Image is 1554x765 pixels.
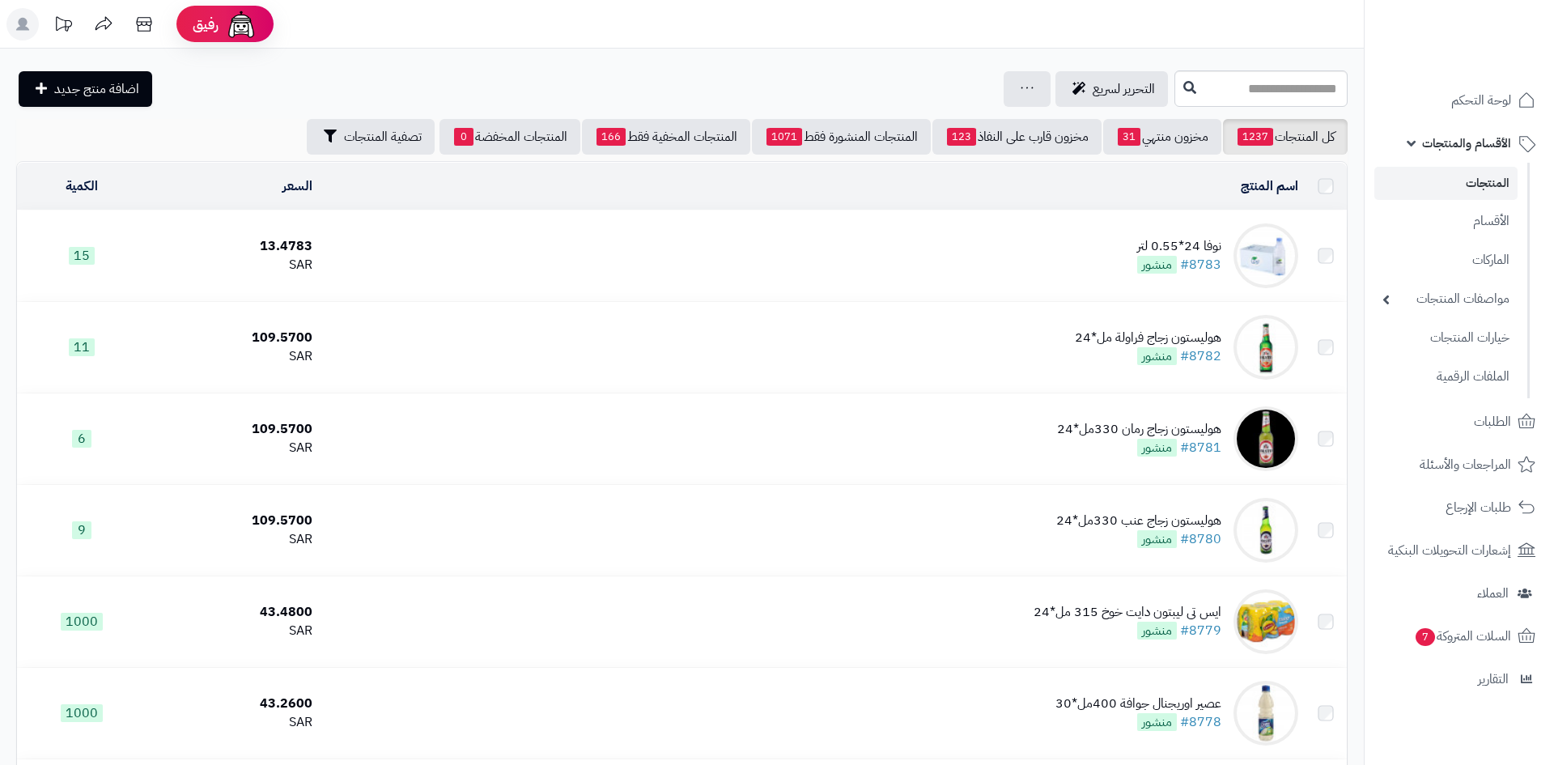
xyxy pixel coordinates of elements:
[454,128,473,146] span: 0
[1233,223,1298,288] img: نوفا 24*0.55 لتر
[19,71,152,107] a: اضافة منتج جديد
[1180,529,1221,549] a: #8780
[1233,498,1298,563] img: هوليستون زجاج عنب 330مل*24
[1444,12,1539,46] img: logo-2.png
[282,176,312,196] a: السعر
[153,347,313,366] div: SAR
[1055,695,1221,713] div: عصير اوريجنال جوافة 400مل*30
[1241,176,1298,196] a: اسم المنتج
[1374,402,1544,441] a: الطلبات
[1057,420,1221,439] div: هوليستون زجاج رمان 330مل*24
[1056,512,1221,530] div: هوليستون زجاج عنب 330مل*24
[43,8,83,45] a: تحديثات المنصة
[766,128,802,146] span: 1071
[153,713,313,732] div: SAR
[1374,574,1544,613] a: العملاء
[1093,79,1155,99] span: التحرير لسريع
[1180,438,1221,457] a: #8781
[1374,167,1518,200] a: المنتجات
[1137,713,1177,731] span: منشور
[153,329,313,347] div: 109.5700
[1451,89,1511,112] span: لوحة التحكم
[1180,255,1221,274] a: #8783
[1374,359,1518,394] a: الملفات الرقمية
[1374,81,1544,120] a: لوحة التحكم
[1446,496,1511,519] span: طلبات الإرجاع
[1233,315,1298,380] img: هوليستون زجاج فراولة مل*24
[1374,531,1544,570] a: إشعارات التحويلات البنكية
[1414,625,1511,648] span: السلات المتروكة
[193,15,219,34] span: رفيق
[153,237,313,256] div: 13.4783
[1137,256,1177,274] span: منشور
[1478,668,1509,691] span: التقارير
[1137,237,1221,256] div: نوفا 24*0.55 لتر
[1137,439,1177,457] span: منشور
[1374,488,1544,527] a: طلبات الإرجاع
[344,127,422,147] span: تصفية المنتجات
[153,530,313,549] div: SAR
[1180,346,1221,366] a: #8782
[1103,119,1221,155] a: مخزون منتهي31
[153,420,313,439] div: 109.5700
[1374,445,1544,484] a: المراجعات والأسئلة
[1233,681,1298,746] img: عصير اوريجنال جوافة 400مل*30
[1137,622,1177,640] span: منشور
[1422,132,1511,155] span: الأقسام والمنتجات
[153,622,313,640] div: SAR
[69,338,95,356] span: 11
[61,613,103,631] span: 1000
[597,128,626,146] span: 166
[153,603,313,622] div: 43.4800
[1374,321,1518,355] a: خيارات المنتجات
[54,79,139,99] span: اضافة منتج جديد
[1474,410,1511,433] span: الطلبات
[1415,627,1436,647] span: 7
[1374,204,1518,239] a: الأقسام
[1233,589,1298,654] img: ايس تى ليبتون دايت خوخ 315 مل*24
[153,512,313,530] div: 109.5700
[1374,243,1518,278] a: الماركات
[1238,128,1273,146] span: 1237
[61,704,103,722] span: 1000
[1374,617,1544,656] a: السلات المتروكة7
[1137,530,1177,548] span: منشور
[1223,119,1348,155] a: كل المنتجات1237
[307,119,435,155] button: تصفية المنتجات
[1374,282,1518,317] a: مواصفات المنتجات
[582,119,750,155] a: المنتجات المخفية فقط166
[72,430,91,448] span: 6
[1055,71,1168,107] a: التحرير لسريع
[72,521,91,539] span: 9
[947,128,976,146] span: 123
[1420,453,1511,476] span: المراجعات والأسئلة
[69,247,95,265] span: 15
[1137,347,1177,365] span: منشور
[153,256,313,274] div: SAR
[1233,406,1298,471] img: هوليستون زجاج رمان 330مل*24
[153,439,313,457] div: SAR
[1118,128,1140,146] span: 31
[1180,712,1221,732] a: #8778
[1034,603,1221,622] div: ايس تى ليبتون دايت خوخ 315 مل*24
[225,8,257,40] img: ai-face.png
[153,695,313,713] div: 43.2600
[66,176,98,196] a: الكمية
[1374,660,1544,699] a: التقارير
[439,119,580,155] a: المنتجات المخفضة0
[1388,539,1511,562] span: إشعارات التحويلات البنكية
[1075,329,1221,347] div: هوليستون زجاج فراولة مل*24
[932,119,1102,155] a: مخزون قارب على النفاذ123
[1477,582,1509,605] span: العملاء
[1180,621,1221,640] a: #8779
[752,119,931,155] a: المنتجات المنشورة فقط1071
